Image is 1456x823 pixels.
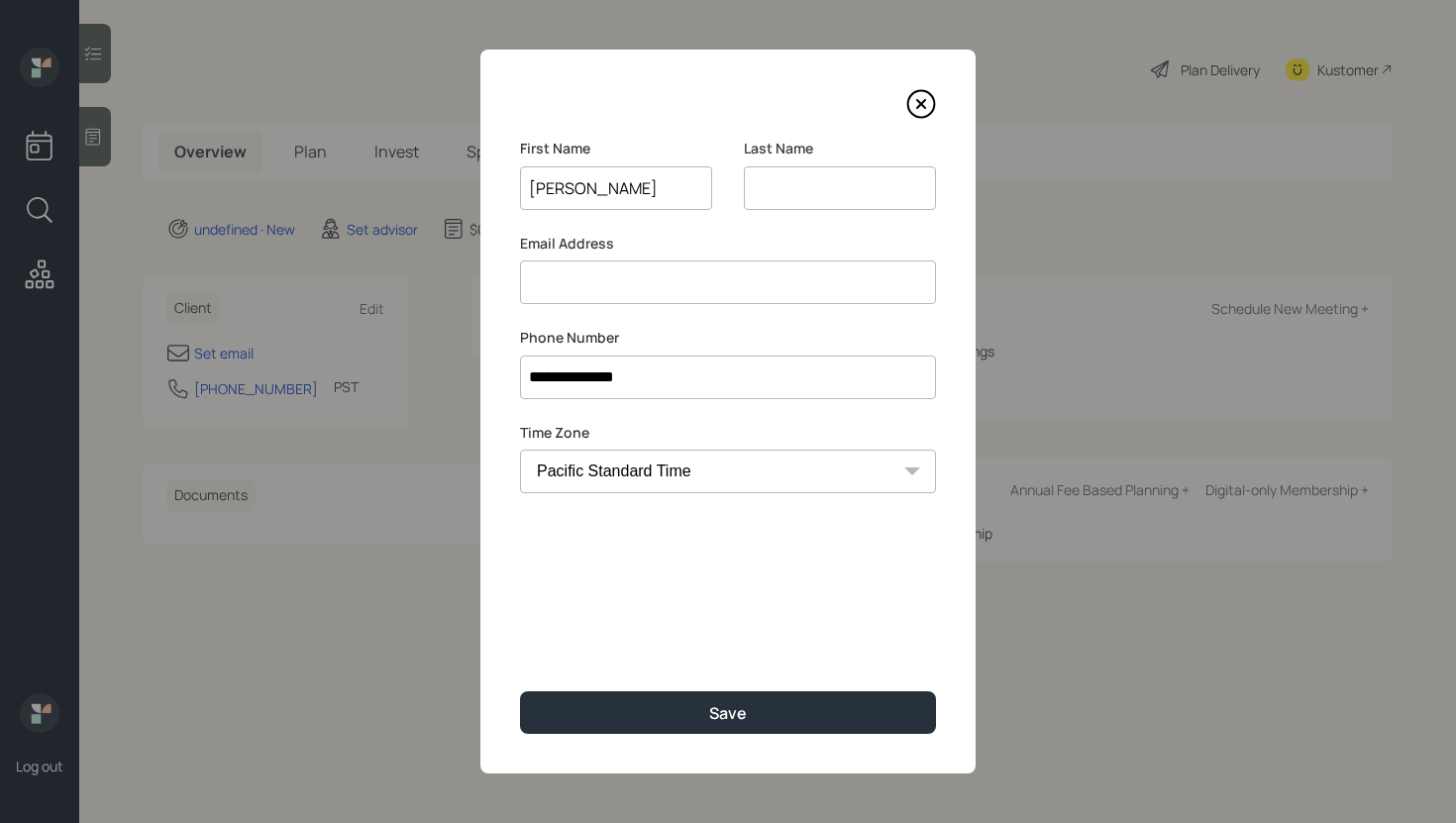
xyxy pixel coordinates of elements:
label: Last Name [744,139,936,158]
label: Phone Number [520,328,936,348]
div: Save [709,702,747,724]
button: Save [520,691,936,734]
label: Email Address [520,234,936,254]
label: Time Zone [520,423,936,443]
label: First Name [520,139,712,158]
